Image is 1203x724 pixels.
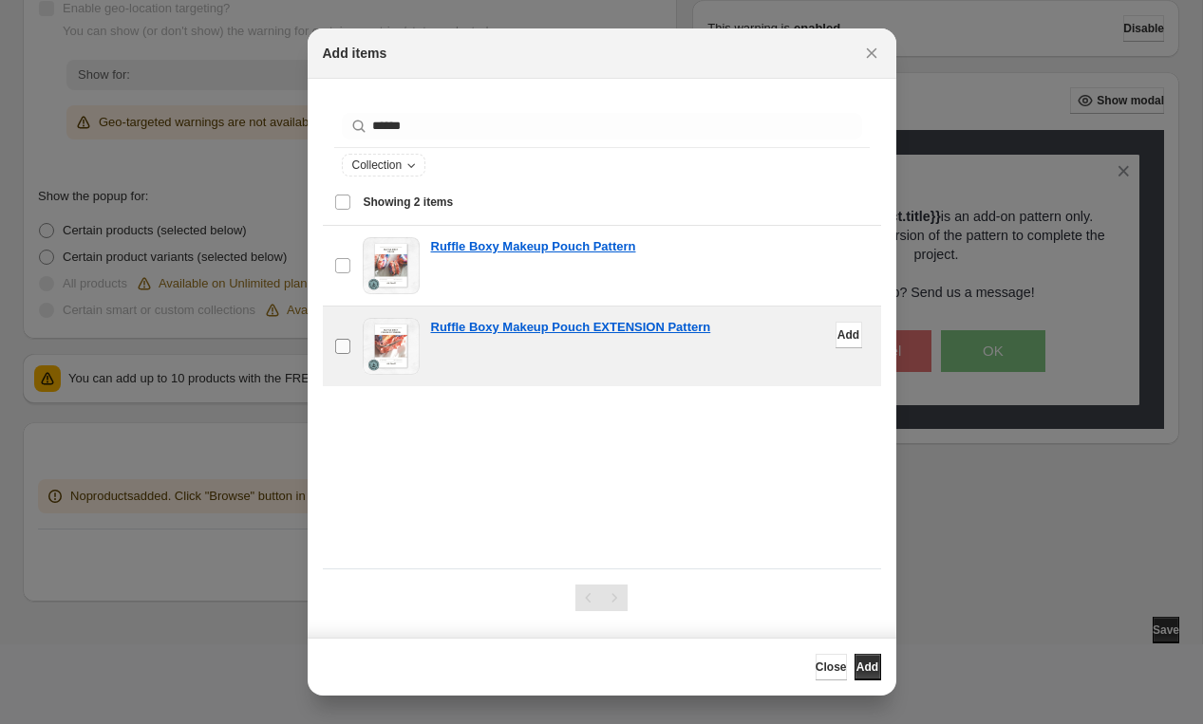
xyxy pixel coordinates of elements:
img: Ruffle Boxy Makeup Pouch Pattern [363,237,420,294]
button: Collection [343,155,425,176]
h2: Add items [323,44,387,63]
button: Close [858,40,885,66]
span: Add [837,327,859,343]
button: Add [836,322,862,348]
button: Close [816,654,847,680]
span: Close [816,659,847,675]
button: Add [855,654,881,680]
a: Ruffle Boxy Makeup Pouch EXTENSION Pattern [431,318,711,337]
a: Ruffle Boxy Makeup Pouch Pattern [431,237,636,256]
span: Add [856,659,878,675]
span: Collection [352,158,403,173]
img: Ruffle Boxy Makeup Pouch EXTENSION Pattern [363,318,420,375]
nav: Pagination [575,585,628,611]
span: Showing 2 items [364,195,454,210]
